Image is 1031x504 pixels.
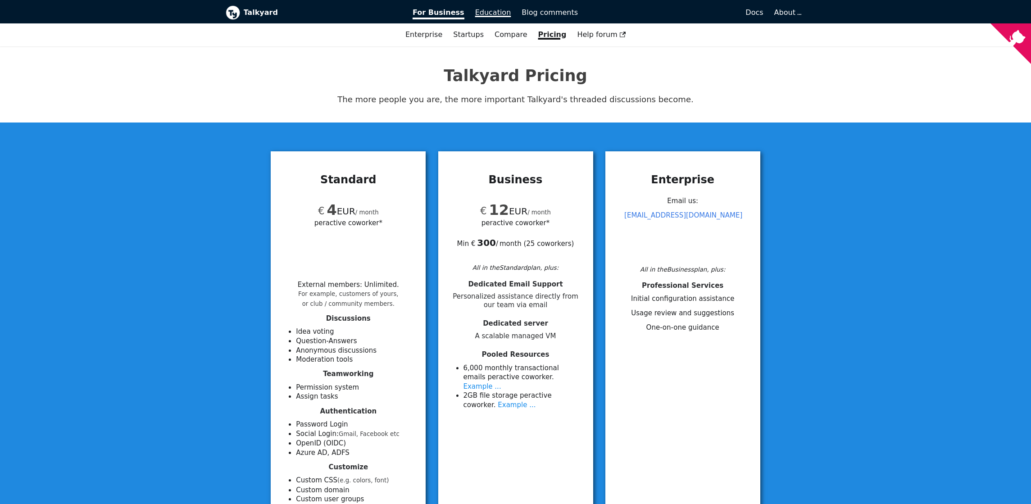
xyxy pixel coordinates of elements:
[296,420,415,429] li: Password Login
[489,201,509,218] span: 12
[314,218,382,228] span: per active coworker*
[296,346,415,355] li: Anonymous discussions
[616,309,749,318] li: Usage review and suggestions
[244,7,400,18] b: Talkyard
[470,5,517,20] a: Education
[298,281,399,308] li: External members : Unlimited .
[296,327,415,336] li: Idea voting
[449,350,582,359] h4: Pooled Resources
[282,463,415,472] h4: Customize
[572,27,631,42] a: Help forum
[318,206,355,217] span: EUR
[468,280,563,288] span: Dedicated Email Support
[533,27,572,42] a: Pricing
[616,264,749,274] div: All in the Business plan, plus:
[296,495,415,504] li: Custom user groups
[475,8,511,17] span: Education
[481,218,550,228] span: per active coworker*
[774,8,800,17] a: About
[339,431,400,437] small: Gmail, Facebook etc
[498,401,536,409] a: Example ...
[296,392,415,401] li: Assign tasks
[226,5,240,20] img: Talkyard logo
[296,383,415,392] li: Permission system
[448,27,489,42] a: Startups
[298,291,399,307] small: For example, customers of yours, or club / community members.
[616,194,749,262] div: Email us:
[745,8,763,17] span: Docs
[226,93,806,106] p: The more people you are, the more important Talkyard's threaded discussions become.
[407,5,470,20] a: For Business
[413,8,464,19] span: For Business
[282,314,415,323] h4: Discussions
[355,209,379,216] small: / month
[282,173,415,186] h3: Standard
[449,228,582,249] div: Min € / month ( 25 coworkers )
[318,205,325,217] span: €
[616,282,749,290] h4: Professional Services
[449,173,582,186] h3: Business
[296,429,415,439] li: Social Login:
[495,30,527,39] a: Compare
[282,407,415,416] h4: Authentication
[463,391,582,409] li: 2 GB file storage per active coworker .
[296,336,415,346] li: Question-Answers
[327,201,336,218] span: 4
[226,5,400,20] a: Talkyard logoTalkyard
[516,5,583,20] a: Blog comments
[477,237,496,248] b: 300
[577,30,626,39] span: Help forum
[616,173,749,186] h3: Enterprise
[296,355,415,364] li: Moderation tools
[337,477,389,484] small: (e.g. colors, font)
[226,66,806,86] h1: Talkyard Pricing
[483,319,548,327] span: Dedicated server
[480,206,527,217] span: EUR
[624,211,742,219] a: [EMAIL_ADDRESS][DOMAIN_NAME]
[400,27,448,42] a: Enterprise
[282,370,415,378] h4: Teamworking
[583,5,769,20] a: Docs
[296,439,415,448] li: OpenID (OIDC)
[449,263,582,272] div: All in the Standard plan, plus:
[296,486,415,495] li: Custom domain
[480,205,487,217] span: €
[296,476,415,486] li: Custom CSS
[463,363,582,391] li: 6 ,000 monthly transactional emails per active coworker .
[449,292,582,309] span: Personalized assistance directly from our team via email
[522,8,578,17] span: Blog comments
[449,332,582,341] span: A scalable managed VM
[296,448,415,458] li: Azure AD, ADFS
[616,323,749,332] li: One-on-one guidance
[616,294,749,304] li: Initial configuration assistance
[463,382,501,390] a: Example ...
[527,209,551,216] small: / month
